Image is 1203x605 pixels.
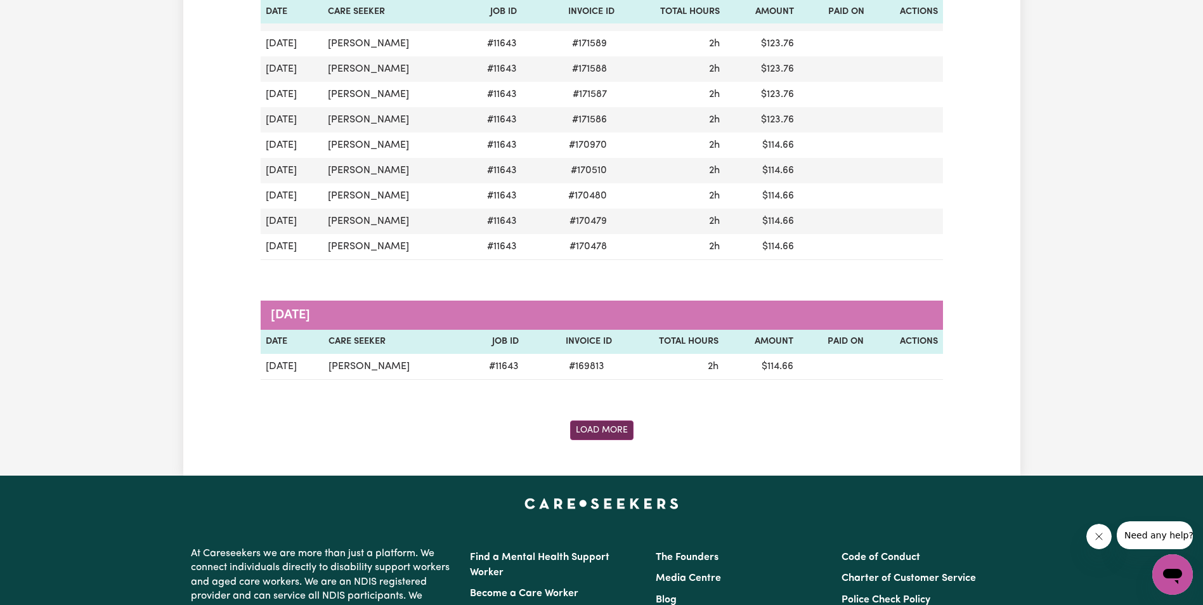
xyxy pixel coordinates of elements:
[323,183,462,209] td: [PERSON_NAME]
[798,330,869,354] th: Paid On
[725,82,799,107] td: $ 123.76
[323,133,462,158] td: [PERSON_NAME]
[725,56,799,82] td: $ 123.76
[463,330,524,354] th: Job ID
[562,214,615,229] span: # 170479
[709,140,720,150] span: 2 hours
[323,107,462,133] td: [PERSON_NAME]
[261,158,323,183] td: [DATE]
[261,183,323,209] td: [DATE]
[261,107,323,133] td: [DATE]
[462,82,523,107] td: # 11643
[261,31,323,56] td: [DATE]
[656,573,721,583] a: Media Centre
[709,64,720,74] span: 2 hours
[1086,524,1112,549] iframe: Close message
[842,595,930,605] a: Police Check Policy
[462,56,523,82] td: # 11643
[261,354,323,380] td: [DATE]
[1117,521,1193,549] iframe: Message from company
[709,216,720,226] span: 2 hours
[323,330,463,354] th: Care Seeker
[563,163,615,178] span: # 170510
[725,133,799,158] td: $ 114.66
[524,498,679,509] a: Careseekers home page
[724,354,798,380] td: $ 114.66
[709,39,720,49] span: 2 hours
[842,552,920,563] a: Code of Conduct
[869,330,942,354] th: Actions
[725,158,799,183] td: $ 114.66
[656,595,677,605] a: Blog
[261,209,323,234] td: [DATE]
[261,82,323,107] td: [DATE]
[470,552,609,578] a: Find a Mental Health Support Worker
[261,330,323,354] th: Date
[561,188,615,204] span: # 170480
[462,31,523,56] td: # 11643
[462,209,523,234] td: # 11643
[463,354,524,380] td: # 11643
[724,330,798,354] th: Amount
[842,573,976,583] a: Charter of Customer Service
[617,330,724,354] th: Total Hours
[725,209,799,234] td: $ 114.66
[725,183,799,209] td: $ 114.66
[323,354,463,380] td: [PERSON_NAME]
[323,31,462,56] td: [PERSON_NAME]
[462,133,523,158] td: # 11643
[524,330,617,354] th: Invoice ID
[323,209,462,234] td: [PERSON_NAME]
[709,191,720,201] span: 2 hours
[656,552,719,563] a: The Founders
[1152,554,1193,595] iframe: Button to launch messaging window
[470,589,578,599] a: Become a Care Worker
[462,158,523,183] td: # 11643
[323,82,462,107] td: [PERSON_NAME]
[564,36,615,51] span: # 171589
[709,115,720,125] span: 2 hours
[570,420,634,440] button: Fetch older invoices
[709,89,720,100] span: 2 hours
[564,62,615,77] span: # 171588
[709,166,720,176] span: 2 hours
[708,361,719,372] span: 2 hours
[462,234,523,260] td: # 11643
[709,242,720,252] span: 2 hours
[562,239,615,254] span: # 170478
[323,158,462,183] td: [PERSON_NAME]
[725,31,799,56] td: $ 123.76
[725,234,799,260] td: $ 114.66
[261,301,943,330] caption: [DATE]
[261,56,323,82] td: [DATE]
[462,183,523,209] td: # 11643
[323,234,462,260] td: [PERSON_NAME]
[8,9,77,19] span: Need any help?
[564,112,615,127] span: # 171586
[725,107,799,133] td: $ 123.76
[462,107,523,133] td: # 11643
[561,138,615,153] span: # 170970
[561,359,612,374] span: # 169813
[261,234,323,260] td: [DATE]
[565,87,615,102] span: # 171587
[261,133,323,158] td: [DATE]
[323,56,462,82] td: [PERSON_NAME]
